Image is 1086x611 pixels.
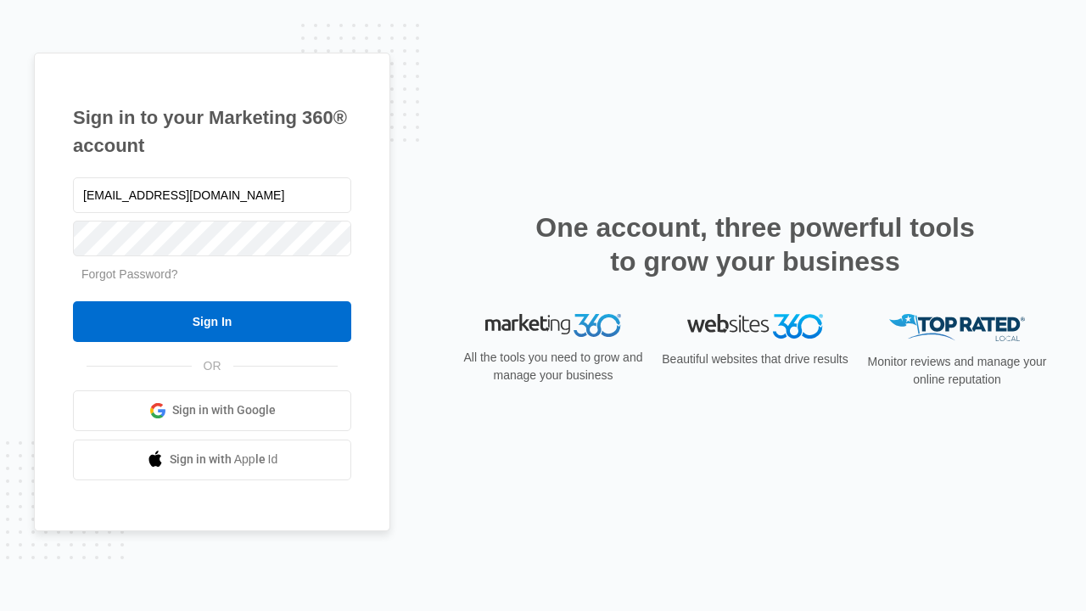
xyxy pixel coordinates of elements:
[687,314,823,339] img: Websites 360
[485,314,621,338] img: Marketing 360
[73,177,351,213] input: Email
[172,401,276,419] span: Sign in with Google
[73,301,351,342] input: Sign In
[889,314,1025,342] img: Top Rated Local
[73,390,351,431] a: Sign in with Google
[192,357,233,375] span: OR
[458,349,648,384] p: All the tools you need to grow and manage your business
[862,353,1052,389] p: Monitor reviews and manage your online reputation
[73,440,351,480] a: Sign in with Apple Id
[170,451,278,468] span: Sign in with Apple Id
[660,350,850,368] p: Beautiful websites that drive results
[530,210,980,278] h2: One account, three powerful tools to grow your business
[81,267,178,281] a: Forgot Password?
[73,104,351,160] h1: Sign in to your Marketing 360® account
